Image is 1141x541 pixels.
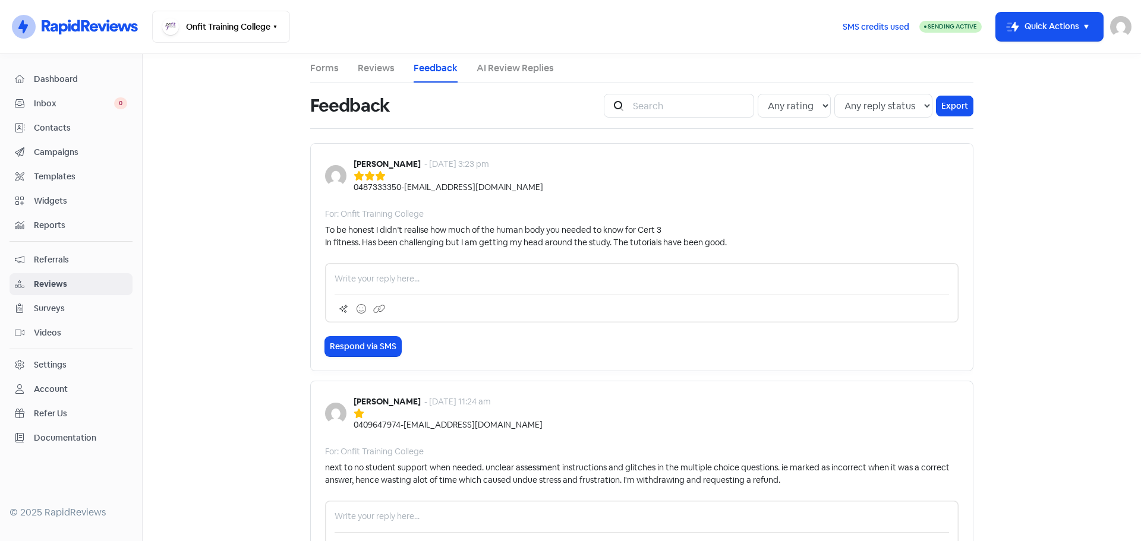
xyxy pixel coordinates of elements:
[34,383,68,396] div: Account
[404,419,543,431] div: [EMAIL_ADDRESS][DOMAIN_NAME]
[10,298,133,319] a: Surveys
[34,219,127,232] span: Reports
[325,165,346,186] img: Image
[10,190,133,212] a: Widgets
[833,20,919,32] a: SMS credits used
[401,181,404,194] div: -
[401,419,404,431] div: -
[354,419,401,431] div: 0409647974
[424,158,489,170] div: - [DATE] 3:23 pm
[152,11,290,43] button: Onfit Training College
[10,403,133,425] a: Refer Us
[354,181,401,194] div: 0487333350
[919,20,982,34] a: Sending Active
[34,146,127,159] span: Campaigns
[310,87,389,125] h1: Feedback
[325,461,959,486] div: next to no student support when needed. unclear assessment instructions and glitches in the multi...
[34,97,114,110] span: Inbox
[424,396,491,408] div: - [DATE] 11:24 am
[10,378,133,400] a: Account
[358,61,395,75] a: Reviews
[310,61,339,75] a: Forms
[34,254,127,266] span: Referrals
[34,407,127,420] span: Refer Us
[34,432,127,444] span: Documentation
[843,21,909,33] span: SMS credits used
[325,337,401,356] button: Respond via SMS
[10,68,133,90] a: Dashboard
[34,278,127,290] span: Reviews
[34,302,127,315] span: Surveys
[34,195,127,207] span: Widgets
[114,97,127,109] span: 0
[10,214,133,236] a: Reports
[10,141,133,163] a: Campaigns
[10,354,133,376] a: Settings
[325,445,424,458] div: For: Onfit Training College
[404,181,543,194] div: [EMAIL_ADDRESS][DOMAIN_NAME]
[477,61,554,75] a: AI Review Replies
[626,94,754,118] input: Search
[34,122,127,134] span: Contacts
[10,166,133,188] a: Templates
[34,170,127,183] span: Templates
[10,322,133,344] a: Videos
[325,208,424,220] div: For: Onfit Training College
[10,249,133,271] a: Referrals
[10,273,133,295] a: Reviews
[10,505,133,520] div: © 2025 RapidReviews
[936,96,973,116] a: Export
[10,117,133,139] a: Contacts
[34,73,127,86] span: Dashboard
[996,12,1103,41] button: Quick Actions
[325,403,346,424] img: Image
[414,61,458,75] a: Feedback
[354,159,421,169] b: [PERSON_NAME]
[325,224,727,249] div: To be honest I didn’t realise how much of the human body you needed to know for Cert 3 In fitness...
[354,396,421,407] b: [PERSON_NAME]
[1110,16,1131,37] img: User
[10,427,133,449] a: Documentation
[34,359,67,371] div: Settings
[10,93,133,115] a: Inbox 0
[34,327,127,339] span: Videos
[928,23,977,30] span: Sending Active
